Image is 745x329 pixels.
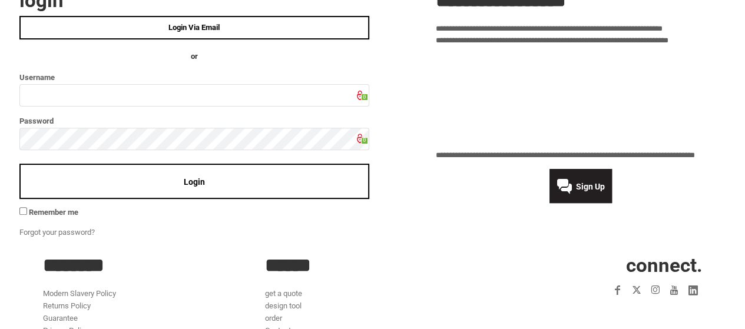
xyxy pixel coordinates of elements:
[184,177,205,187] span: Login
[19,51,369,63] h4: OR
[19,114,369,128] label: Password
[487,255,702,275] h2: CONNECT.
[19,207,27,215] input: Remember me
[19,228,95,237] a: Forgot your password?
[576,182,605,191] span: Sign Up
[19,16,369,39] a: Login Via Email
[29,208,78,217] span: Remember me
[265,314,282,323] a: order
[168,23,220,32] span: Login Via Email
[539,307,702,321] iframe: Customer reviews powered by Trustpilot
[43,289,116,298] a: Modern Slavery Policy
[19,71,369,84] label: Username
[436,54,726,142] iframe: Customer reviews powered by Trustpilot
[43,314,78,323] a: Guarantee
[265,301,302,310] a: design tool
[43,301,91,310] a: Returns Policy
[265,289,302,298] a: get a quote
